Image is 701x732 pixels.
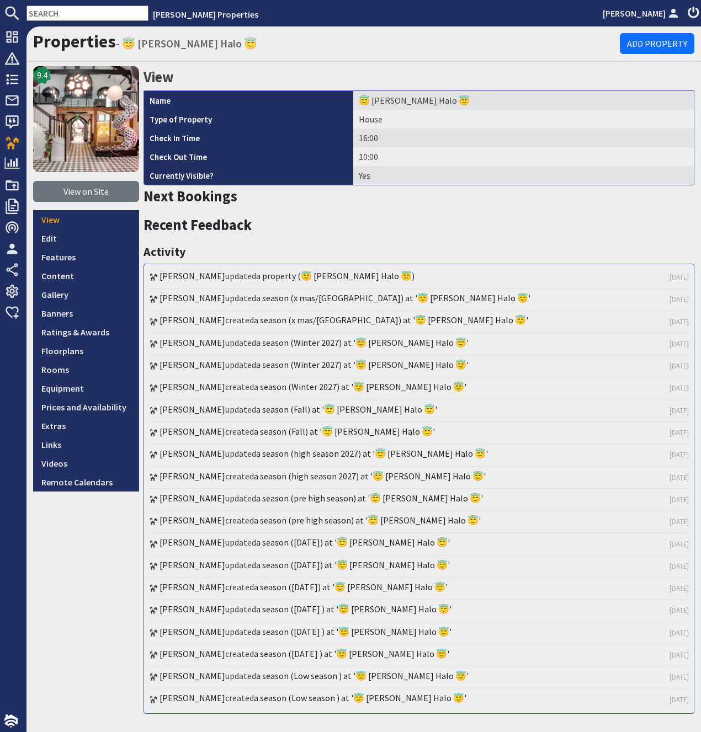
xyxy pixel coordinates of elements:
[147,689,691,710] li: created
[147,578,691,600] li: created
[153,9,258,20] a: [PERSON_NAME] Properties
[144,187,237,205] a: Next Bookings
[670,650,689,660] a: [DATE]
[620,33,694,54] a: Add Property
[147,267,691,289] li: updated
[33,181,139,202] a: View on Site
[256,359,469,370] a: a season (Winter 2027) at '😇 [PERSON_NAME] Halo 😇'
[256,337,469,348] a: a season (Winter 2027) at '😇 [PERSON_NAME] Halo 😇'
[37,68,47,82] span: 9.4
[147,311,691,333] li: created
[160,426,225,437] a: [PERSON_NAME]
[144,66,694,88] h2: View
[160,515,225,526] a: [PERSON_NAME]
[160,559,225,570] a: [PERSON_NAME]
[256,404,437,415] a: a season (Fall) at '😇 [PERSON_NAME] Halo 😇'
[147,600,691,622] li: updated
[160,670,225,681] a: [PERSON_NAME]
[147,556,691,578] li: updated
[147,445,691,467] li: updated
[256,493,483,504] a: a season (pre high season) at '😇 [PERSON_NAME] Halo 😇'
[160,270,225,281] a: [PERSON_NAME]
[670,405,689,416] a: [DATE]
[254,314,528,325] a: a season (x mas/[GEOGRAPHIC_DATA]) at '😇 [PERSON_NAME] Halo 😇'
[33,285,139,304] a: Gallery
[670,450,689,460] a: [DATE]
[144,244,185,259] a: Activity
[147,645,691,667] li: created
[147,400,691,423] li: updated
[33,398,139,416] a: Prices and Availability
[33,210,139,229] a: View
[256,270,415,281] a: a property (😇 [PERSON_NAME] Halo 😇)
[147,289,691,311] li: updated
[116,37,257,50] small: - 😇 [PERSON_NAME] Halo 😇
[254,515,481,526] a: a season (pre high season) at '😇 [PERSON_NAME] Halo 😇'
[670,294,689,304] a: [DATE]
[670,561,689,571] a: [DATE]
[33,454,139,473] a: Videos
[144,216,252,234] a: Recent Feedback
[160,471,225,482] a: [PERSON_NAME]
[147,489,691,511] li: updated
[160,626,225,637] a: [PERSON_NAME]
[353,166,694,185] td: Yes
[670,361,689,371] a: [DATE]
[160,581,225,592] a: [PERSON_NAME]
[670,583,689,594] a: [DATE]
[160,537,225,548] a: [PERSON_NAME]
[254,692,466,703] a: a season (Low season ) at '😇 [PERSON_NAME] Halo 😇'
[670,605,689,616] a: [DATE]
[254,581,448,592] a: a season ([DATE]) at '😇 [PERSON_NAME] Halo 😇'
[670,317,689,327] a: [DATE]
[353,147,694,166] td: 10:00
[160,337,225,348] a: [PERSON_NAME]
[147,667,691,689] li: updated
[254,648,449,659] a: a season ([DATE] ) at '😇 [PERSON_NAME] Halo 😇'
[147,356,691,378] li: updated
[33,435,139,454] a: Links
[160,692,225,703] a: [PERSON_NAME]
[33,304,139,323] a: Banners
[33,229,139,248] a: Edit
[33,266,139,285] a: Content
[160,448,225,459] a: [PERSON_NAME]
[670,628,689,638] a: [DATE]
[147,511,691,533] li: created
[147,423,691,445] li: created
[33,416,139,435] a: Extras
[160,648,225,659] a: [PERSON_NAME]
[160,381,225,392] a: [PERSON_NAME]
[353,110,694,129] td: House
[256,603,452,615] a: a season ([DATE] ) at '😇 [PERSON_NAME] Halo 😇'
[256,537,450,548] a: a season ([DATE]) at '😇 [PERSON_NAME] Halo 😇'
[353,91,694,110] td: 😇 [PERSON_NAME] Halo 😇
[670,272,689,282] a: [DATE]
[33,30,116,52] a: Properties
[256,448,488,459] a: a season (high season 2027) at '😇 [PERSON_NAME] Halo 😇'
[256,559,450,570] a: a season ([DATE]) at '😇 [PERSON_NAME] Halo 😇'
[147,378,691,400] li: created
[254,381,466,392] a: a season (Winter 2027) at '😇 [PERSON_NAME] Halo 😇'
[33,66,139,172] a: 😇 Halula Halo 😇's icon9.4
[670,672,689,682] a: [DATE]
[160,493,225,504] a: [PERSON_NAME]
[256,626,452,637] a: a season ([DATE] ) at '😇 [PERSON_NAME] Halo 😇'
[603,7,681,20] a: [PERSON_NAME]
[160,404,225,415] a: [PERSON_NAME]
[33,341,139,360] a: Floorplans
[144,91,353,110] th: Name
[670,539,689,549] a: [DATE]
[144,147,353,166] th: Check Out Time
[670,694,689,705] a: [DATE]
[160,314,225,325] a: [PERSON_NAME]
[33,360,139,379] a: Rooms
[33,473,139,491] a: Remote Calendars
[670,383,689,393] a: [DATE]
[147,623,691,645] li: updated
[147,467,691,489] li: created
[670,472,689,483] a: [DATE]
[254,471,486,482] a: a season (high season 2027) at '😇 [PERSON_NAME] Halo 😇'
[160,292,225,303] a: [PERSON_NAME]
[160,359,225,370] a: [PERSON_NAME]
